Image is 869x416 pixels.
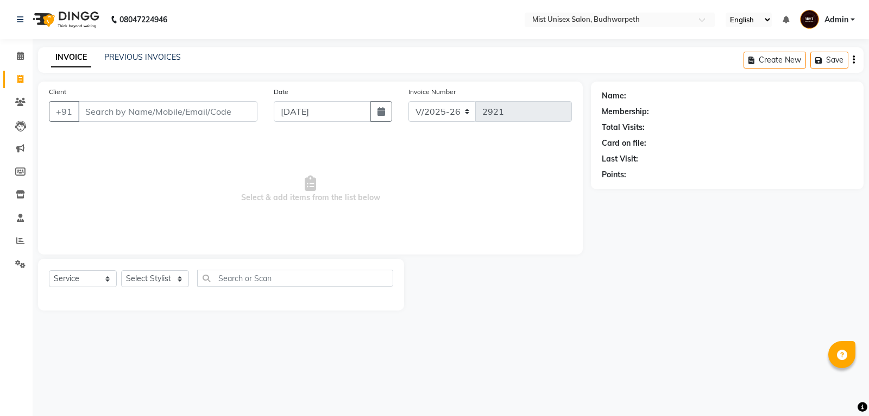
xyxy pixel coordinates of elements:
[823,372,858,405] iframe: chat widget
[49,87,66,97] label: Client
[119,4,167,35] b: 08047224946
[744,52,806,69] button: Create New
[104,52,181,62] a: PREVIOUS INVOICES
[274,87,288,97] label: Date
[602,90,626,102] div: Name:
[800,10,819,29] img: Admin
[602,153,638,165] div: Last Visit:
[602,169,626,181] div: Points:
[824,14,848,26] span: Admin
[602,122,645,133] div: Total Visits:
[602,138,646,149] div: Card on file:
[28,4,102,35] img: logo
[602,106,649,117] div: Membership:
[51,48,91,67] a: INVOICE
[810,52,848,69] button: Save
[197,270,393,287] input: Search or Scan
[78,101,257,122] input: Search by Name/Mobile/Email/Code
[49,135,572,244] span: Select & add items from the list below
[408,87,456,97] label: Invoice Number
[49,101,79,122] button: +91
